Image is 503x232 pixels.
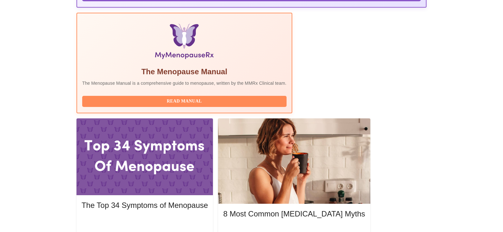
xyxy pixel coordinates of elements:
span: Read Manual [89,97,280,105]
span: Read More [88,218,202,226]
p: The Menopause Manual is a comprehensive guide to menopause, written by the MMRx Clinical team. [82,80,287,86]
img: Menopause Manual [115,23,254,62]
button: Read Manual [82,96,287,107]
a: Read Manual [82,98,288,103]
h5: The Top 34 Symptoms of Menopause [82,200,208,210]
h5: The Menopause Manual [82,67,287,77]
a: Read More [82,218,209,224]
h5: 8 Most Common [MEDICAL_DATA] Myths [223,209,365,219]
button: Read More [82,216,208,227]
